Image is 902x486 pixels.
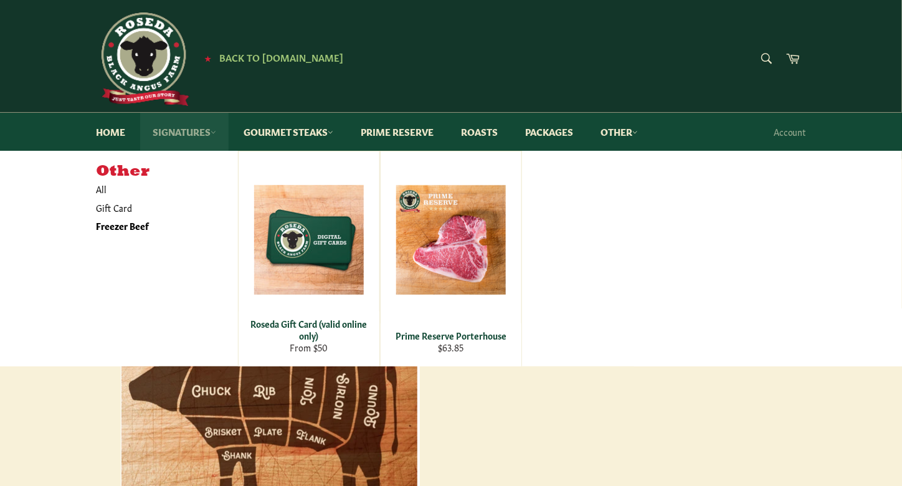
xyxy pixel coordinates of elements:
[238,151,380,366] a: Roseda Gift Card (valid online only) Roseda Gift Card (valid online only) From $50
[96,12,189,106] img: Roseda Beef
[83,113,138,151] a: Home
[96,163,238,181] h5: Other
[90,217,225,235] a: Freezer Beef
[204,53,211,63] span: ★
[247,318,372,342] div: Roseda Gift Card (valid online only)
[389,341,514,353] div: $63.85
[90,199,225,217] a: Gift Card
[588,113,650,151] a: Other
[380,151,522,366] a: Prime Reserve Porterhouse Prime Reserve Porterhouse $63.85
[198,53,343,63] a: ★ Back to [DOMAIN_NAME]
[90,180,238,198] a: All
[396,185,506,295] img: Prime Reserve Porterhouse
[247,341,372,353] div: From $50
[140,113,229,151] a: Signatures
[389,330,514,341] div: Prime Reserve Porterhouse
[219,50,343,64] span: Back to [DOMAIN_NAME]
[767,113,812,150] a: Account
[254,185,364,295] img: Roseda Gift Card (valid online only)
[449,113,510,151] a: Roasts
[513,113,586,151] a: Packages
[231,113,346,151] a: Gourmet Steaks
[348,113,446,151] a: Prime Reserve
